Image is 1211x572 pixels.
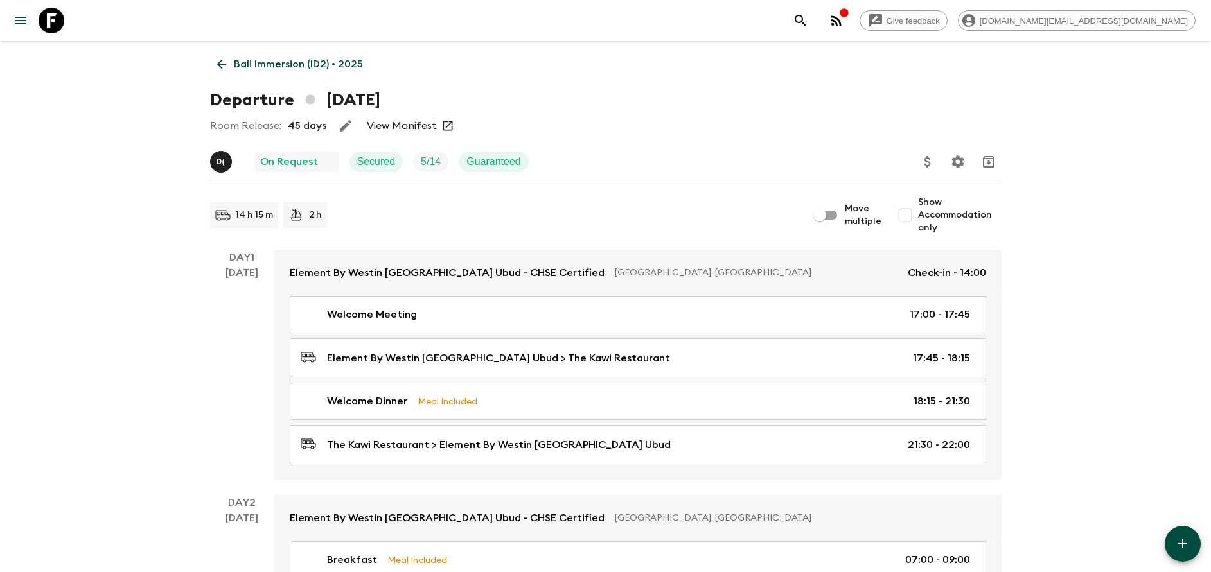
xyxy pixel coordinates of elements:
a: Bali Immersion (ID2) • 2025 [210,51,370,77]
a: Element By Westin [GEOGRAPHIC_DATA] Ubud - CHSE Certified[GEOGRAPHIC_DATA], [GEOGRAPHIC_DATA]Chec... [274,250,1002,296]
span: [DOMAIN_NAME][EMAIL_ADDRESS][DOMAIN_NAME] [973,16,1195,26]
a: The Kawi Restaurant > Element By Westin [GEOGRAPHIC_DATA] Ubud21:30 - 22:00 [290,425,986,464]
div: [DATE] [225,265,258,480]
div: Secured [349,152,403,172]
p: Day 2 [210,495,274,510]
a: Element By Westin [GEOGRAPHIC_DATA] Ubud - CHSE Certified[GEOGRAPHIC_DATA], [GEOGRAPHIC_DATA] [274,495,1002,541]
span: Dedi (Komang) Wardana [210,155,234,165]
div: Trip Fill [413,152,448,172]
p: 5 / 14 [421,154,441,169]
span: Give feedback [880,16,947,26]
p: Welcome Meeting [327,307,417,322]
button: menu [8,8,33,33]
p: 14 h 15 m [236,209,273,221]
p: Welcome Dinner [327,394,407,409]
a: View Manifest [367,119,437,132]
button: Archive (Completed, Cancelled or Unsynced Departures only) [976,149,1002,175]
button: search adventures [788,8,813,33]
span: Move multiple [845,202,882,228]
button: Update Price, Early Bird Discount and Costs [915,149,941,175]
p: Meal Included [418,394,477,408]
button: D( [210,151,234,173]
p: [GEOGRAPHIC_DATA], [GEOGRAPHIC_DATA] [615,266,897,279]
p: The Kawi Restaurant > Element By Westin [GEOGRAPHIC_DATA] Ubud [327,437,671,453]
a: Give feedback [860,10,948,31]
p: D ( [217,157,225,167]
span: Show Accommodation only [918,196,1002,234]
p: 45 days [288,118,326,134]
a: Welcome DinnerMeal Included18:15 - 21:30 [290,383,986,420]
p: 17:45 - 18:15 [913,351,970,366]
p: Breakfast [327,552,377,568]
p: Bali Immersion (ID2) • 2025 [234,56,363,72]
p: Secured [357,154,396,169]
p: 2 h [309,209,322,221]
p: 21:30 - 22:00 [908,437,970,453]
p: Room Release: [210,118,281,134]
h1: Departure [DATE] [210,87,380,113]
p: Check-in - 14:00 [908,265,986,281]
a: Welcome Meeting17:00 - 17:45 [290,296,986,333]
p: 07:00 - 09:00 [905,552,970,568]
p: Element By Westin [GEOGRAPHIC_DATA] Ubud > The Kawi Restaurant [327,351,670,366]
p: On Request [260,154,318,169]
p: [GEOGRAPHIC_DATA], [GEOGRAPHIC_DATA] [615,512,976,524]
p: 17:00 - 17:45 [910,307,970,322]
button: Settings [945,149,971,175]
p: Guaranteed [466,154,521,169]
p: 18:15 - 21:30 [914,394,970,409]
a: Element By Westin [GEOGRAPHIC_DATA] Ubud > The Kawi Restaurant17:45 - 18:15 [290,338,986,377]
p: Element By Westin [GEOGRAPHIC_DATA] Ubud - CHSE Certified [290,265,605,281]
p: Day 1 [210,250,274,265]
p: Element By Westin [GEOGRAPHIC_DATA] Ubud - CHSE Certified [290,510,605,526]
div: [DOMAIN_NAME][EMAIL_ADDRESS][DOMAIN_NAME] [958,10,1196,31]
p: Meal Included [387,553,447,567]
